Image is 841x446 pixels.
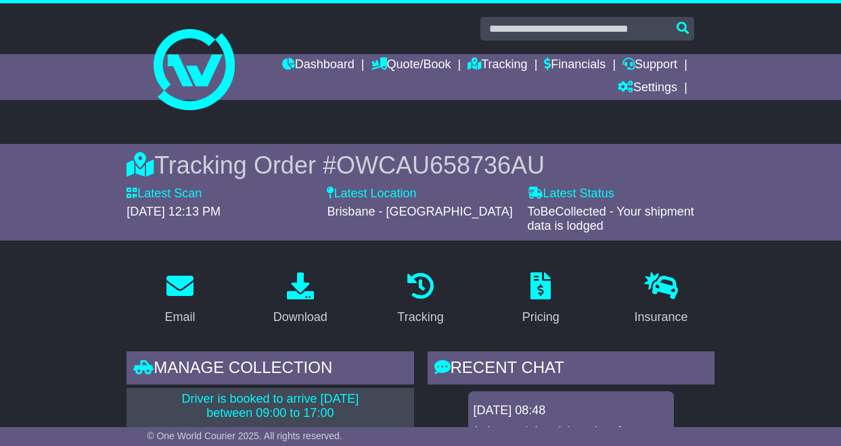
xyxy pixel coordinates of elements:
[397,308,443,326] div: Tracking
[127,151,714,180] div: Tracking Order #
[625,268,696,331] a: Insurance
[265,268,336,331] a: Download
[468,54,527,77] a: Tracking
[514,268,568,331] a: Pricing
[371,54,451,77] a: Quote/Book
[156,268,204,331] a: Email
[522,308,560,326] div: Pricing
[474,403,668,418] div: [DATE] 08:48
[135,392,405,421] p: Driver is booked to arrive [DATE] between 09:00 to 17:00
[388,268,452,331] a: Tracking
[634,308,687,326] div: Insurance
[528,187,614,201] label: Latest Status
[282,54,355,77] a: Dashboard
[327,205,512,218] span: Brisbane - [GEOGRAPHIC_DATA]
[428,351,714,388] div: RECENT CHAT
[544,54,606,77] a: Financials
[618,77,677,100] a: Settings
[336,151,545,179] span: OWCAU658736AU
[165,308,196,326] div: Email
[622,54,677,77] a: Support
[327,187,416,201] label: Latest Location
[127,351,413,388] div: Manage collection
[273,308,327,326] div: Download
[127,205,221,218] span: [DATE] 12:13 PM
[127,187,202,201] label: Latest Scan
[528,205,694,233] span: ToBeCollected - Your shipment data is lodged
[147,430,342,441] span: © One World Courier 2025. All rights reserved.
